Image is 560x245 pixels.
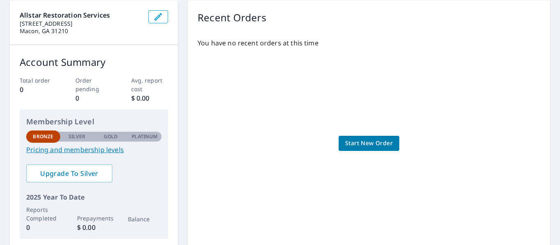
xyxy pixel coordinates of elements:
[345,138,393,148] span: Start New Order
[20,76,57,85] p: Total order
[339,136,399,151] a: Start New Order
[75,76,113,93] p: Order pending
[104,133,118,140] p: Gold
[20,55,168,70] p: Account Summary
[26,116,162,127] p: Membership Level
[131,76,168,93] p: Avg. report cost
[75,93,113,103] p: 0
[20,85,57,94] p: 0
[20,27,142,35] p: Macon, GA 31210
[26,223,60,232] p: 0
[68,133,86,140] p: Silver
[26,164,112,182] a: Upgrade To Silver
[26,205,60,223] p: Reports Completed
[33,169,106,178] span: Upgrade To Silver
[33,133,53,140] p: Bronze
[20,20,142,27] p: [STREET_ADDRESS]
[132,133,157,140] p: Platinum
[20,10,142,20] p: Allstar Restoration Services
[198,38,540,48] p: You have no recent orders at this time
[131,93,168,103] p: $ 0.00
[26,145,162,155] a: Pricing and membership levels
[198,10,266,25] p: Recent Orders
[128,215,162,223] p: Balance
[26,192,162,202] p: 2025 Year To Date
[77,223,111,232] p: $ 0.00
[77,214,111,223] p: Prepayments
